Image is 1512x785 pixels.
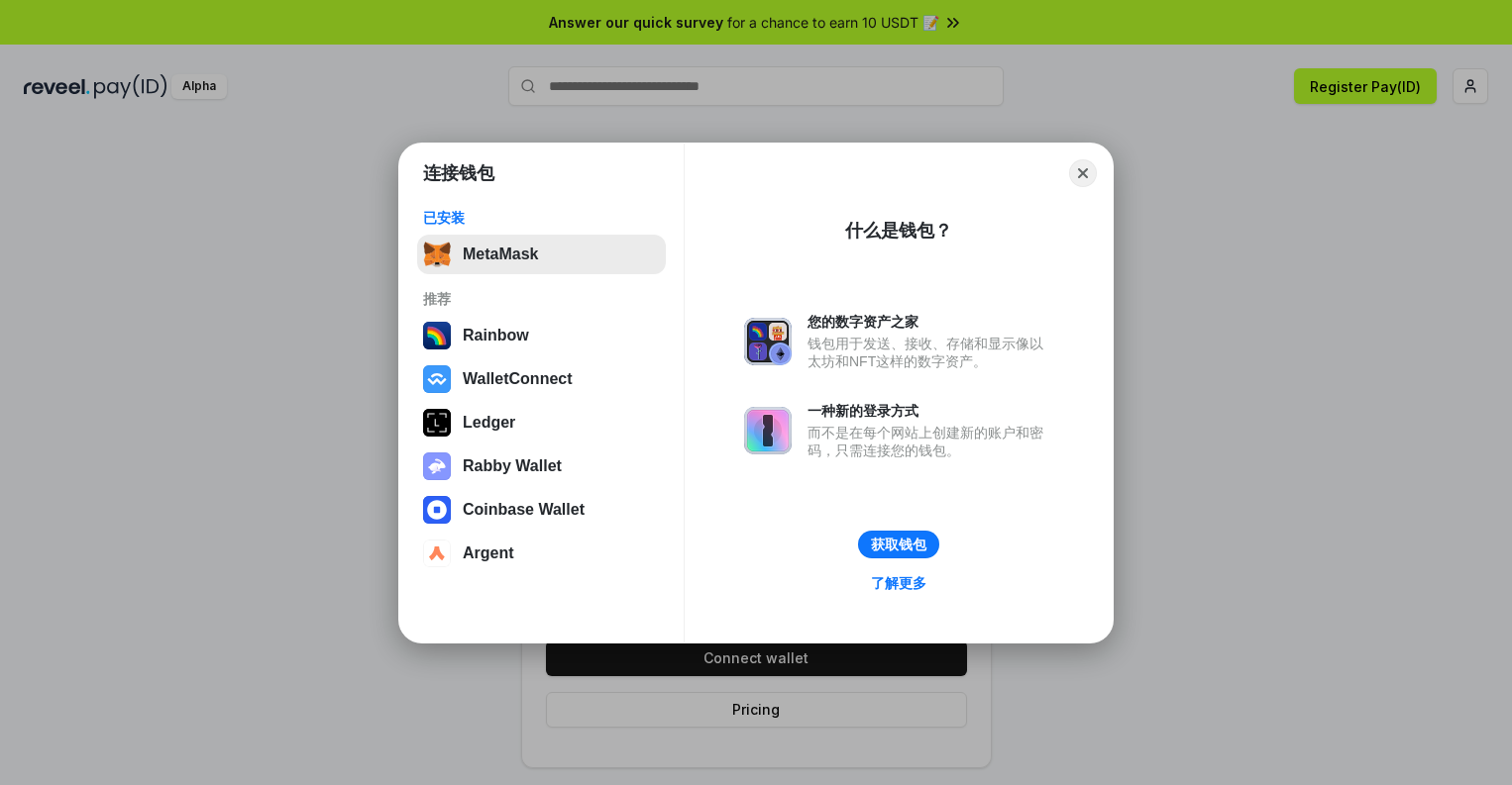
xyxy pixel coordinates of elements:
button: Coinbase Wallet [417,490,666,530]
img: svg+xml,%3Csvg%20xmlns%3D%22http%3A%2F%2Fwww.w3.org%2F2000%2Fsvg%22%20fill%3D%22none%22%20viewBox... [744,407,792,454]
button: Rainbow [417,316,666,355]
button: MetaMask [417,235,666,274]
div: 获取钱包 [871,536,926,553]
div: 您的数字资产之家 [808,313,1053,331]
button: WalletConnect [417,359,666,399]
img: svg+xml,%3Csvg%20fill%3D%22none%22%20height%3D%2233%22%20viewBox%3D%220%200%2035%2033%22%20width%... [423,241,451,268]
div: 一种新的登录方式 [808,402,1053,420]
div: 而不是在每个网站上创建新的账户和密码，只需连接您的钱包。 [808,424,1053,459]
div: WalletConnect [463,370,573,388]
div: Rainbow [463,327,529,344]
button: Argent [417,534,666,573]
div: 钱包用于发送、接收、存储和显示像以太坊和NFT这样的数字资产。 [808,335,1053,370]
div: 了解更多 [871,574,926,592]
div: 什么是钱包？ [845,219,952,243]
div: Rabby Wallet [463,457,562,475]
img: svg+xml,%3Csvg%20xmlns%3D%22http%3A%2F%2Fwww.w3.org%2F2000%2Fsvg%22%20fill%3D%22none%22%20viewBox... [423,452,451,480]
button: 获取钱包 [858,531,939,558]
div: Ledger [463,414,515,432]
button: Close [1069,159,1097,187]
img: svg+xml,%3Csvg%20width%3D%2228%22%20height%3D%2228%22%20viewBox%3D%220%200%2028%2028%22%20fill%3D... [423,540,451,567]
button: Rabby Wallet [417,446,666,486]
div: MetaMask [463,245,538,263]
div: 已安装 [423,209,660,227]
h1: 连接钱包 [423,161,494,185]
img: svg+xml,%3Csvg%20xmlns%3D%22http%3A%2F%2Fwww.w3.org%2F2000%2Fsvg%22%20width%3D%2228%22%20height%3... [423,409,451,437]
button: Ledger [417,403,666,442]
img: svg+xml,%3Csvg%20xmlns%3D%22http%3A%2F%2Fwww.w3.org%2F2000%2Fsvg%22%20fill%3D%22none%22%20viewBox... [744,318,792,365]
a: 了解更多 [859,570,938,596]
div: Coinbase Wallet [463,501,585,519]
div: Argent [463,544,514,562]
div: 推荐 [423,290,660,308]
img: svg+xml,%3Csvg%20width%3D%2228%22%20height%3D%2228%22%20viewBox%3D%220%200%2028%2028%22%20fill%3D... [423,496,451,524]
img: svg+xml,%3Csvg%20width%3D%22120%22%20height%3D%22120%22%20viewBox%3D%220%200%20120%20120%22%20fil... [423,322,451,349]
img: svg+xml,%3Csvg%20width%3D%2228%22%20height%3D%2228%22%20viewBox%3D%220%200%2028%2028%22%20fill%3D... [423,365,451,393]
